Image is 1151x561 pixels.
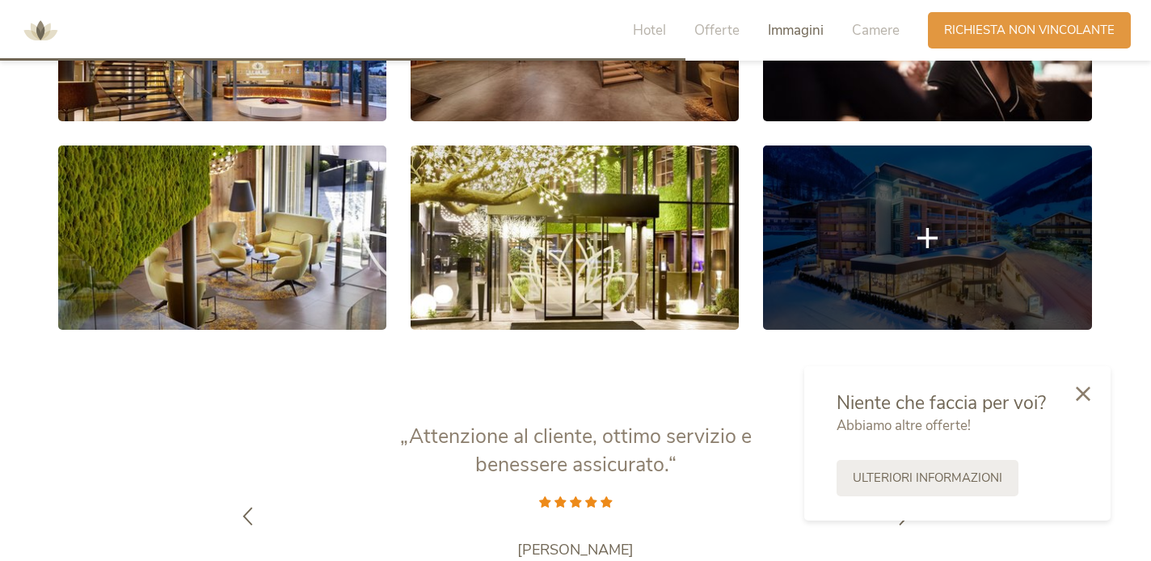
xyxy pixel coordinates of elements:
a: [PERSON_NAME] [373,540,778,560]
a: Ulteriori informazioni [837,460,1018,496]
span: Camere [852,21,900,40]
a: AMONTI & LUNARIS Wellnessresort [16,24,65,36]
img: AMONTI & LUNARIS Wellnessresort [16,6,65,55]
span: [PERSON_NAME] [517,540,634,559]
span: Offerte [694,21,740,40]
span: Niente che faccia per voi? [837,390,1046,415]
span: „Attenzione al cliente, ottimo servizio e benessere assicurato.“ [400,423,752,479]
span: Abbiamo altre offerte! [837,416,971,435]
span: Hotel [633,21,666,40]
span: Immagini [768,21,824,40]
span: Richiesta non vincolante [944,22,1115,39]
span: Ulteriori informazioni [853,470,1002,487]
